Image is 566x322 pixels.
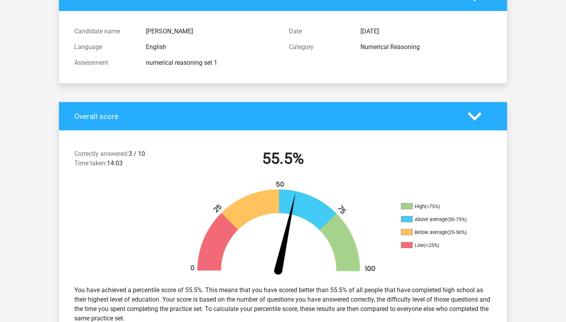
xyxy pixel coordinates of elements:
div: [PERSON_NAME] [140,27,283,36]
div: Date [283,27,355,36]
span: Time taken: [74,159,107,167]
div: Language [68,42,140,52]
h2: 55.5% [182,149,384,168]
div: [DATE] [355,27,498,36]
li: Below average [401,229,480,236]
div: Assessment [68,58,140,68]
div: (25-50%) [447,229,467,235]
li: Above average [401,216,480,223]
div: Numerical Reasoning [355,42,498,52]
div: numerical reasoning set 1 [140,58,283,68]
li: High [401,203,480,210]
div: (>75%) [425,203,440,209]
span: Correctly answered: [74,150,129,157]
img: 56.010cbdbea2f7.png [177,181,389,279]
div: (<25%) [424,242,439,248]
div: (50-75%) [447,216,467,222]
div: Category [283,42,355,52]
h4: Overall score [74,112,456,121]
div: 3 / 10 14:03 [68,149,176,171]
div: Candidate name [68,27,140,36]
div: English [140,42,283,52]
li: Low [401,242,480,249]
